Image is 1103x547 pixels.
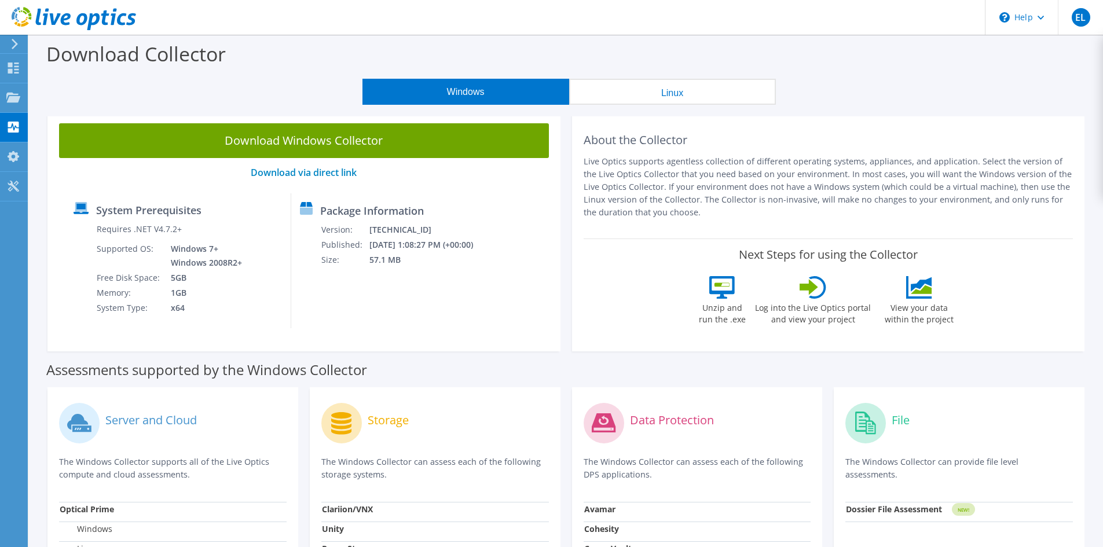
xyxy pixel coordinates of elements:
[162,270,244,285] td: 5GB
[584,523,619,534] strong: Cohesity
[369,237,489,252] td: [DATE] 1:08:27 PM (+00:00)
[96,300,162,315] td: System Type:
[59,456,287,481] p: The Windows Collector supports all of the Live Optics compute and cloud assessments.
[584,456,811,481] p: The Windows Collector can assess each of the following DPS applications.
[321,237,369,252] td: Published:
[96,204,201,216] label: System Prerequisites
[584,133,1073,147] h2: About the Collector
[369,222,489,237] td: [TECHNICAL_ID]
[569,79,776,105] button: Linux
[368,414,409,426] label: Storage
[695,299,749,325] label: Unzip and run the .exe
[322,523,344,534] strong: Unity
[999,12,1010,23] svg: \n
[321,222,369,237] td: Version:
[251,166,357,179] a: Download via direct link
[584,504,615,515] strong: Avamar
[96,285,162,300] td: Memory:
[96,270,162,285] td: Free Disk Space:
[630,414,714,426] label: Data Protection
[739,248,918,262] label: Next Steps for using the Collector
[877,299,961,325] label: View your data within the project
[162,285,244,300] td: 1GB
[369,252,489,267] td: 57.1 MB
[162,241,244,270] td: Windows 7+ Windows 2008R2+
[846,504,942,515] strong: Dossier File Assessment
[322,504,373,515] strong: Clariion/VNX
[845,456,1073,481] p: The Windows Collector can provide file level assessments.
[97,223,182,235] label: Requires .NET V4.7.2+
[584,155,1073,219] p: Live Optics supports agentless collection of different operating systems, appliances, and applica...
[321,456,549,481] p: The Windows Collector can assess each of the following storage systems.
[754,299,871,325] label: Log into the Live Optics portal and view your project
[60,504,114,515] strong: Optical Prime
[162,300,244,315] td: x64
[1072,8,1090,27] span: EL
[46,364,367,376] label: Assessments supported by the Windows Collector
[96,241,162,270] td: Supported OS:
[105,414,197,426] label: Server and Cloud
[320,205,424,216] label: Package Information
[60,523,112,535] label: Windows
[46,41,226,67] label: Download Collector
[892,414,910,426] label: File
[59,123,549,158] a: Download Windows Collector
[958,506,969,513] tspan: NEW!
[321,252,369,267] td: Size:
[362,79,569,105] button: Windows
